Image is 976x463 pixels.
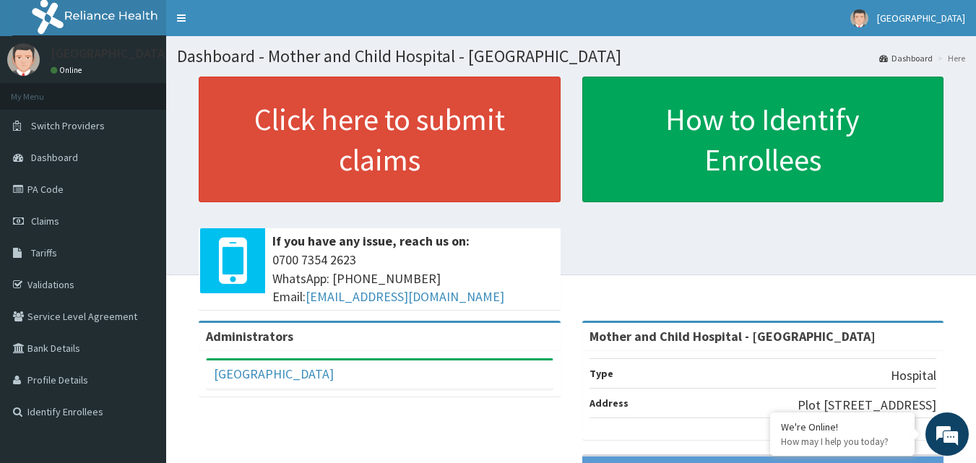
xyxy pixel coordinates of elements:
[582,77,944,202] a: How to Identify Enrollees
[206,328,293,345] b: Administrators
[31,119,105,132] span: Switch Providers
[272,251,553,306] span: 0700 7354 2623 WhatsApp: [PHONE_NUMBER] Email:
[781,436,904,448] p: How may I help you today?
[51,65,85,75] a: Online
[590,367,613,380] b: Type
[590,328,876,345] strong: Mother and Child Hospital - [GEOGRAPHIC_DATA]
[214,365,334,382] a: [GEOGRAPHIC_DATA]
[877,12,965,25] span: [GEOGRAPHIC_DATA]
[31,246,57,259] span: Tariffs
[850,9,868,27] img: User Image
[31,151,78,164] span: Dashboard
[934,52,965,64] li: Here
[891,366,936,385] p: Hospital
[798,396,936,415] p: Plot [STREET_ADDRESS]
[590,397,629,410] b: Address
[306,288,504,305] a: [EMAIL_ADDRESS][DOMAIN_NAME]
[51,47,170,60] p: [GEOGRAPHIC_DATA]
[272,233,470,249] b: If you have any issue, reach us on:
[199,77,561,202] a: Click here to submit claims
[7,43,40,76] img: User Image
[879,52,933,64] a: Dashboard
[177,47,965,66] h1: Dashboard - Mother and Child Hospital - [GEOGRAPHIC_DATA]
[781,420,904,433] div: We're Online!
[31,215,59,228] span: Claims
